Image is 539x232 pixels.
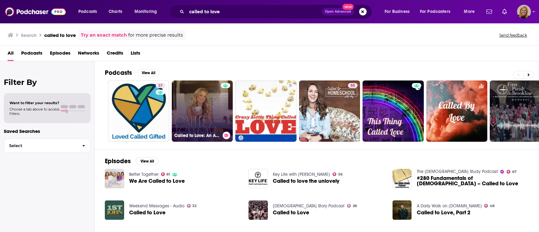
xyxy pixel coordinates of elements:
[78,7,97,16] span: Podcasts
[249,169,268,188] img: Called to love the unlovely
[105,157,159,165] a: EpisodesView All
[105,7,126,17] a: Charts
[235,80,296,142] a: 5
[4,139,91,153] button: Select
[350,83,355,89] span: 55
[380,7,417,17] button: open menu
[490,205,494,207] span: 48
[187,7,322,17] input: Search podcasts, credits, & more...
[21,32,37,38] h3: Search
[348,83,357,88] a: 55
[517,5,531,19] button: Show profile menu
[338,173,343,176] span: 56
[105,157,131,165] h2: Episodes
[249,200,268,220] img: Called to Love
[107,48,123,61] span: Credits
[175,4,378,19] div: Search podcasts, credits, & more...
[129,203,184,209] a: Weekend Messages - Audio
[5,6,66,18] img: Podchaser - Follow, Share and Rate Podcasts
[174,133,220,138] h3: Called to Love: An Adoption Podcast for [DEMOGRAPHIC_DATA] Parents - [DEMOGRAPHIC_DATA] Adoption,...
[129,210,165,215] a: Called to Love
[105,69,132,77] h2: Podcasts
[392,200,412,220] img: Called to Love, Part 2
[130,7,165,17] button: open menu
[135,7,157,16] span: Monitoring
[464,7,475,16] span: More
[416,169,498,174] a: The Bible Study Podcast
[416,7,459,17] button: open menu
[484,6,494,17] a: Show notifications dropdown
[416,175,529,186] a: #280 Fundamentals of Christianity – Called to Love
[21,48,42,61] a: Podcasts
[161,172,170,176] a: 61
[497,33,529,38] button: Send feedback
[50,48,70,61] a: Episodes
[299,80,360,142] a: 55
[187,204,197,208] a: 32
[273,178,339,184] span: Called to love the unlovely
[4,128,91,134] p: Saved Searches
[517,5,531,19] img: User Profile
[105,69,160,77] a: PodcastsView All
[287,83,294,88] a: 5
[172,80,233,142] a: Called to Love: An Adoption Podcast for [DEMOGRAPHIC_DATA] Parents - [DEMOGRAPHIC_DATA] Adoption,...
[500,6,509,17] a: Show notifications dropdown
[136,158,159,165] button: View All
[166,173,170,176] span: 61
[9,101,59,105] span: Want to filter your results?
[459,7,482,17] button: open menu
[8,48,14,61] a: All
[4,144,77,148] span: Select
[156,83,165,88] a: 37
[342,4,354,10] span: New
[128,32,183,39] span: for more precise results
[9,107,59,116] span: Choose a tab above to access filters.
[129,172,159,177] a: Better Together
[385,7,410,16] span: For Business
[506,170,517,174] a: 67
[105,200,124,220] img: Called to Love
[105,169,124,188] img: We Are Called to Love
[129,178,185,184] a: We Are Called to Love
[4,78,91,87] h2: Filter By
[192,205,196,207] span: 32
[273,172,330,177] a: Key Life with Steve Brown
[353,205,357,207] span: 28
[416,175,529,186] span: #280 Fundamentals of [DEMOGRAPHIC_DATA] – Called to Love
[74,7,105,17] button: open menu
[420,7,450,16] span: For Podcasters
[325,10,351,13] span: Open Advanced
[347,204,357,208] a: 28
[392,169,412,188] img: #280 Fundamentals of Christianity – Called to Love
[416,210,470,215] a: Called to Love, Part 2
[137,69,160,77] button: View All
[108,80,169,142] a: 37
[81,32,127,39] a: Try an exact match
[158,83,163,89] span: 37
[484,204,494,208] a: 48
[332,172,343,176] a: 56
[273,203,344,209] a: Bible Story Podcast
[78,48,99,61] a: Networks
[44,32,76,38] h3: called to love
[512,170,517,173] span: 67
[289,83,291,89] span: 5
[273,210,309,215] a: Called to Love
[322,8,354,15] button: Open AdvancedNew
[131,48,140,61] a: Lists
